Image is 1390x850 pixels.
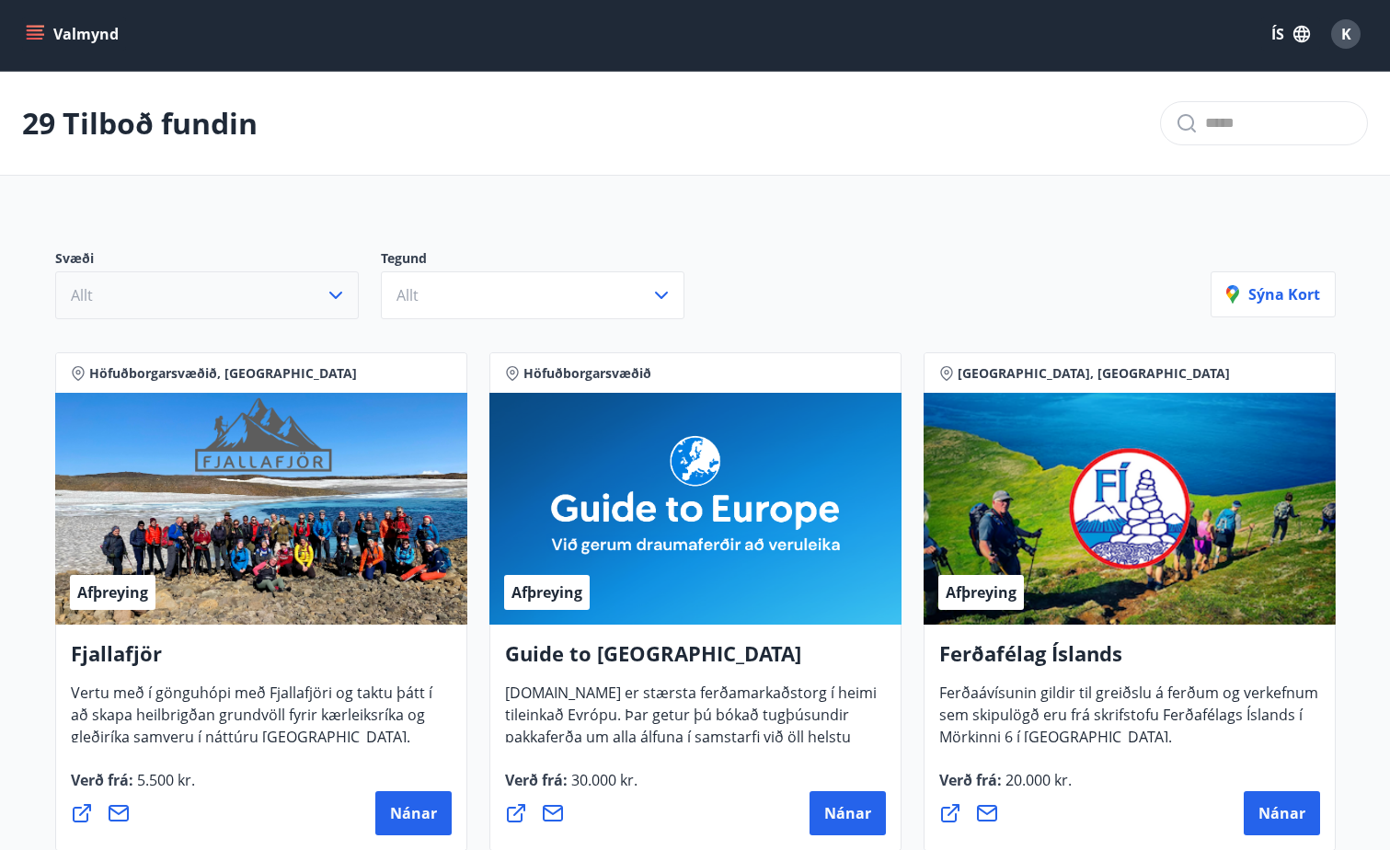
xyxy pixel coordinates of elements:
span: Nánar [824,803,871,823]
span: Afþreying [511,582,582,603]
span: Nánar [1258,803,1305,823]
button: Allt [381,271,684,319]
span: 5.500 kr. [133,770,195,790]
button: ÍS [1261,17,1320,51]
h4: Fjallafjör [71,639,452,682]
span: Allt [396,285,419,305]
button: Allt [55,271,359,319]
span: Höfuðborgarsvæðið [523,364,651,383]
h4: Ferðafélag Íslands [939,639,1320,682]
button: Sýna kort [1211,271,1336,317]
p: 29 Tilboð fundin [22,103,258,144]
span: Verð frá : [939,770,1072,805]
h4: Guide to [GEOGRAPHIC_DATA] [505,639,886,682]
button: menu [22,17,126,51]
span: Allt [71,285,93,305]
button: Nánar [375,791,452,835]
p: Sýna kort [1226,284,1320,304]
button: K [1324,12,1368,56]
span: Ferðaávísunin gildir til greiðslu á ferðum og verkefnum sem skipulögð eru frá skrifstofu Ferðafél... [939,683,1318,762]
p: Svæði [55,249,381,271]
span: Verð frá : [71,770,195,805]
span: Vertu með í gönguhópi með Fjallafjöri og taktu þátt í að skapa heilbrigðan grundvöll fyrir kærlei... [71,683,432,762]
span: [DOMAIN_NAME] er stærsta ferðamarkaðstorg í heimi tileinkað Evrópu. Þar getur þú bókað tugþúsundi... [505,683,877,806]
span: Afþreying [946,582,1017,603]
span: Höfuðborgarsvæðið, [GEOGRAPHIC_DATA] [89,364,357,383]
span: Afþreying [77,582,148,603]
span: [GEOGRAPHIC_DATA], [GEOGRAPHIC_DATA] [958,364,1230,383]
span: 20.000 kr. [1002,770,1072,790]
p: Tegund [381,249,706,271]
button: Nánar [1244,791,1320,835]
span: 30.000 kr. [568,770,638,790]
span: Nánar [390,803,437,823]
span: Verð frá : [505,770,638,805]
button: Nánar [810,791,886,835]
span: K [1341,24,1351,44]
